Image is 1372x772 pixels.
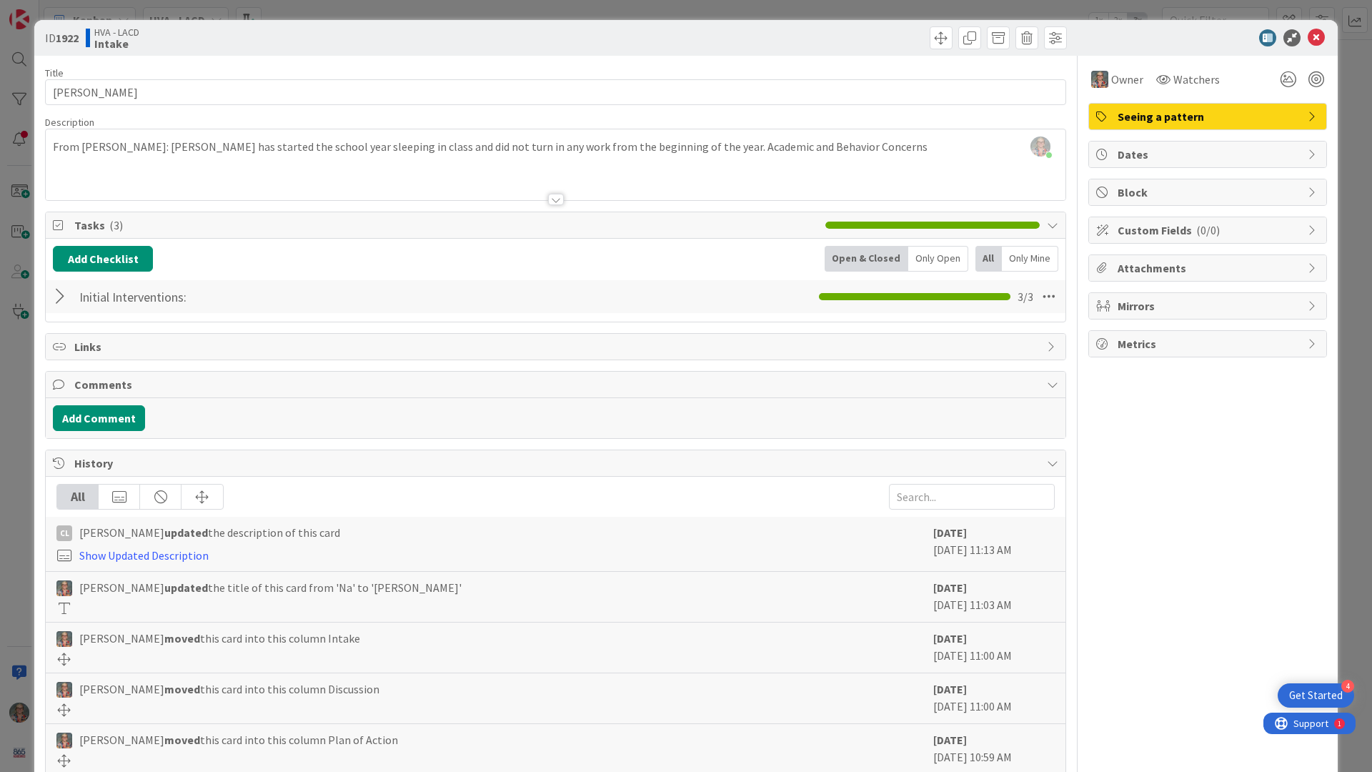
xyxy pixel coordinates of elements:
span: History [74,455,1040,472]
div: All [975,246,1002,272]
b: updated [164,580,208,595]
span: Comments [74,376,1040,393]
div: Only Open [908,246,968,272]
img: AD [56,682,72,698]
span: Description [45,116,94,129]
div: [DATE] 11:00 AM [933,681,1055,716]
span: Attachments [1118,259,1301,277]
button: Add Comment [53,405,145,431]
div: [DATE] 11:03 AM [933,579,1055,615]
span: Mirrors [1118,297,1301,315]
b: [DATE] [933,733,967,747]
span: [PERSON_NAME] the description of this card [79,524,340,541]
div: Open & Closed [825,246,908,272]
span: Custom Fields [1118,222,1301,239]
span: [PERSON_NAME] this card into this column Plan of Action [79,731,398,748]
span: [PERSON_NAME] this card into this column Intake [79,630,360,647]
div: [DATE] 11:13 AM [933,524,1055,564]
p: From [PERSON_NAME]: [PERSON_NAME] has started the school year sleeping in class and did not turn ... [53,139,1058,155]
span: [PERSON_NAME] this card into this column Discussion [79,681,379,698]
span: [PERSON_NAME] the title of this card from 'Na' to '[PERSON_NAME]' [79,579,462,596]
div: [DATE] 10:59 AM [933,731,1055,767]
b: [DATE] [933,580,967,595]
span: Block [1118,184,1301,201]
b: updated [164,525,208,540]
b: moved [164,733,200,747]
span: HVA - LACD [94,26,139,38]
b: [DATE] [933,525,967,540]
div: 4 [1341,680,1354,693]
a: Show Updated Description [79,548,209,563]
input: type card name here... [45,79,1066,105]
span: Support [30,2,65,19]
span: ID [45,29,79,46]
div: CL [56,525,72,541]
b: [DATE] [933,631,967,645]
span: Seeing a pattern [1118,108,1301,125]
div: 1 [74,6,78,17]
label: Title [45,66,64,79]
span: Metrics [1118,335,1301,352]
input: Search... [889,484,1055,510]
b: [DATE] [933,682,967,696]
img: AD [56,631,72,647]
span: Watchers [1173,71,1220,88]
img: AD [1091,71,1108,88]
input: Add Checklist... [74,284,396,310]
b: 1922 [56,31,79,45]
span: Dates [1118,146,1301,163]
span: ( 3 ) [109,218,123,232]
span: 3 / 3 [1018,288,1033,305]
span: Links [74,338,1040,355]
img: ACg8ocIywKl3kj_fMe6gonHjfuH_DOINedBT26eSiJoE55zpIILQubQN=s96-c [1030,137,1050,157]
button: Add Checklist [53,246,153,272]
div: Open Get Started checklist, remaining modules: 4 [1278,683,1354,708]
span: ( 0/0 ) [1196,223,1220,237]
div: Only Mine [1002,246,1058,272]
span: Tasks [74,217,818,234]
span: Owner [1111,71,1143,88]
div: [DATE] 11:00 AM [933,630,1055,665]
div: All [57,485,99,509]
b: moved [164,631,200,645]
div: Get Started [1289,688,1343,703]
img: AD [56,580,72,596]
b: Intake [94,38,139,49]
b: moved [164,682,200,696]
img: AD [56,733,72,748]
